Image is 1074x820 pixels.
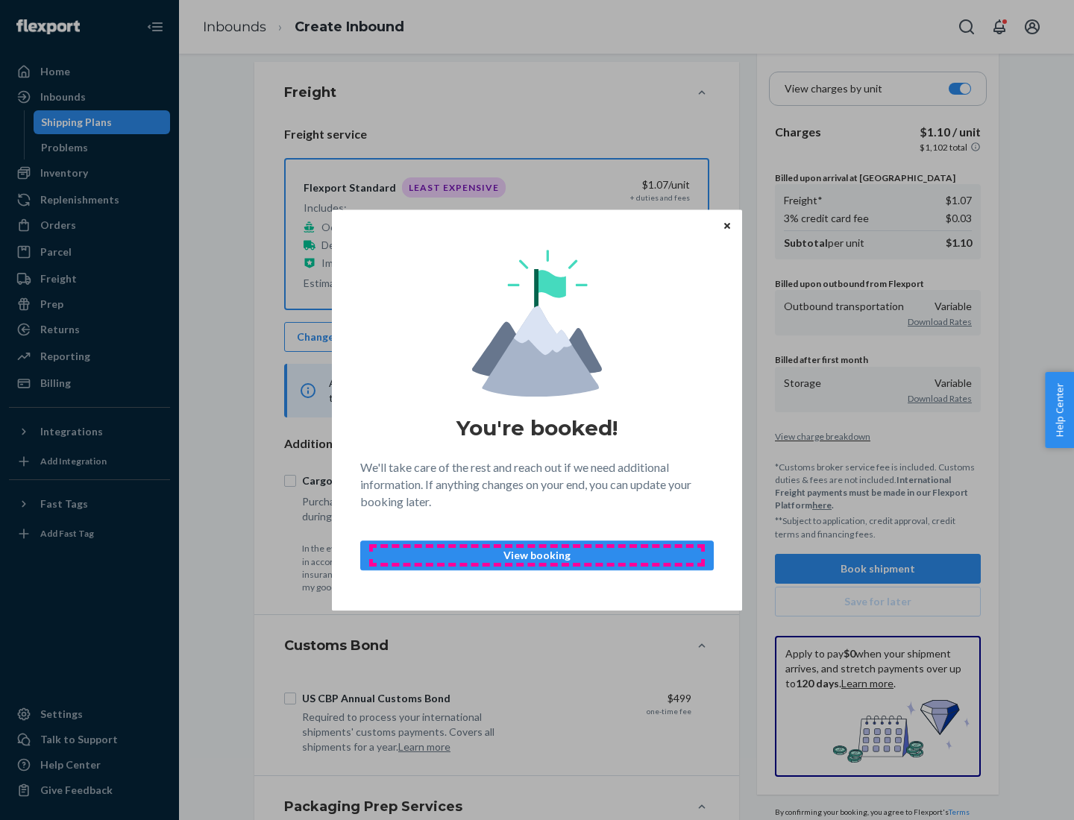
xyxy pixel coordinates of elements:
img: svg+xml,%3Csvg%20viewBox%3D%220%200%20174%20197%22%20fill%3D%22none%22%20xmlns%3D%22http%3A%2F%2F... [472,250,602,397]
button: View booking [360,540,714,570]
p: We'll take care of the rest and reach out if we need additional information. If anything changes ... [360,459,714,511]
h1: You're booked! [456,414,618,441]
p: View booking [373,548,701,563]
button: Close [720,217,735,233]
